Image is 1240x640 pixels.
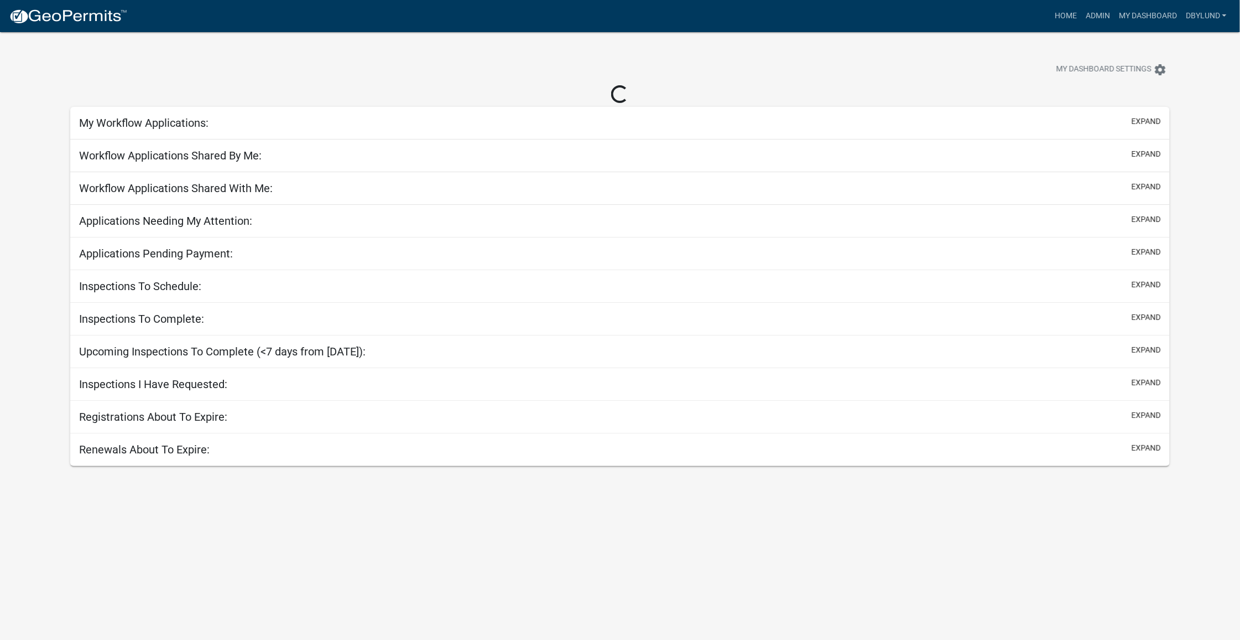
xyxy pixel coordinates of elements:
a: Admin [1081,6,1114,27]
h5: Workflow Applications Shared By Me: [79,149,262,162]
button: expand [1132,377,1161,389]
button: expand [1132,344,1161,356]
h5: Inspections To Complete: [79,312,204,326]
h5: Renewals About To Expire: [79,443,210,456]
button: expand [1132,116,1161,127]
h5: Applications Needing My Attention: [79,214,252,228]
h5: Registrations About To Expire: [79,410,227,424]
h5: Upcoming Inspections To Complete (<7 days from [DATE]): [79,345,366,358]
button: My Dashboard Settingssettings [1048,59,1176,80]
i: settings [1154,63,1167,76]
h5: My Workflow Applications: [79,116,209,130]
button: expand [1132,410,1161,421]
button: expand [1132,279,1161,291]
h5: Applications Pending Payment: [79,247,233,260]
span: My Dashboard Settings [1056,63,1152,76]
a: Home [1050,6,1081,27]
button: expand [1132,246,1161,258]
button: expand [1132,181,1161,193]
a: dbylund [1181,6,1231,27]
a: My Dashboard [1114,6,1181,27]
button: expand [1132,312,1161,323]
h5: Workflow Applications Shared With Me: [79,182,273,195]
h5: Inspections I Have Requested: [79,378,227,391]
button: expand [1132,442,1161,454]
button: expand [1132,214,1161,225]
button: expand [1132,148,1161,160]
h5: Inspections To Schedule: [79,280,201,293]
